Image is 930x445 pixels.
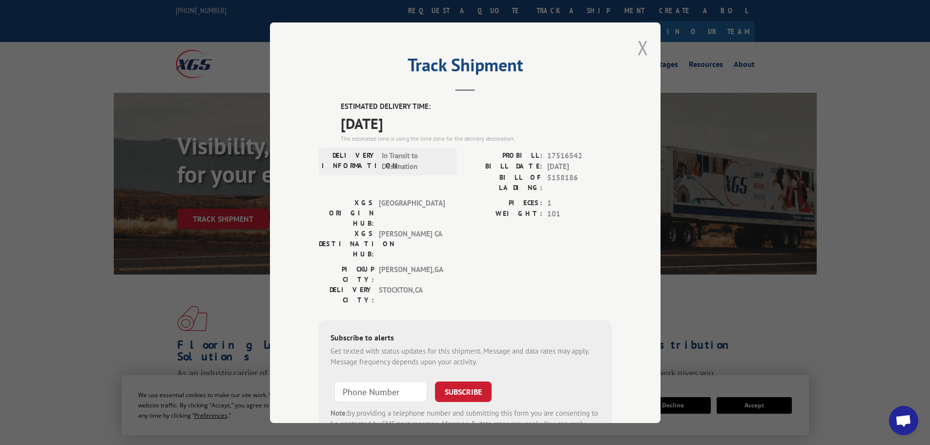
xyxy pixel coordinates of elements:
[331,331,600,345] div: Subscribe to alerts
[547,197,612,209] span: 1
[319,264,374,284] label: PICKUP CITY:
[341,112,612,134] span: [DATE]
[331,408,348,417] strong: Note:
[465,172,542,192] label: BILL OF LADING:
[379,197,445,228] span: [GEOGRAPHIC_DATA]
[382,150,448,172] span: In Transit to Destination
[465,150,542,161] label: PROBILL:
[547,172,612,192] span: 5158186
[334,381,427,402] input: Phone Number
[465,161,542,172] label: BILL DATE:
[319,58,612,77] h2: Track Shipment
[341,101,612,112] label: ESTIMATED DELIVERY TIME:
[547,209,612,220] span: 101
[319,197,374,228] label: XGS ORIGIN HUB:
[435,381,492,402] button: SUBSCRIBE
[379,284,445,305] span: STOCKTON , CA
[331,407,600,441] div: by providing a telephone number and submitting this form you are consenting to be contacted by SM...
[319,284,374,305] label: DELIVERY CITY:
[889,406,918,435] a: Open chat
[341,134,612,143] div: The estimated time is using the time zone for the delivery destination.
[547,161,612,172] span: [DATE]
[331,345,600,367] div: Get texted with status updates for this shipment. Message and data rates may apply. Message frequ...
[322,150,377,172] label: DELIVERY INFORMATION:
[465,197,542,209] label: PIECES:
[465,209,542,220] label: WEIGHT:
[319,228,374,259] label: XGS DESTINATION HUB:
[547,150,612,161] span: 17516542
[379,264,445,284] span: [PERSON_NAME] , GA
[638,35,648,61] button: Close modal
[379,228,445,259] span: [PERSON_NAME] CA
